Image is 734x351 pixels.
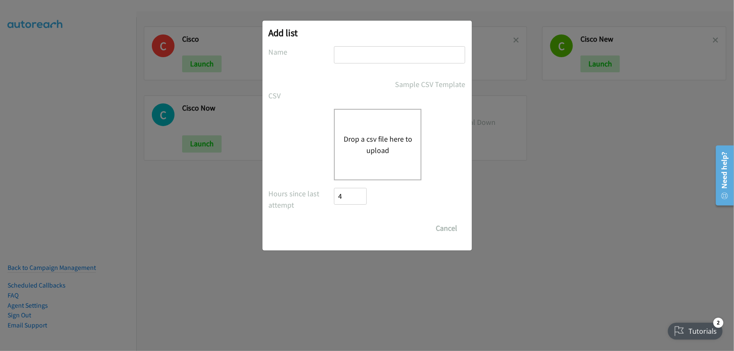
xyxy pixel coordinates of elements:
a: Sample CSV Template [395,79,466,90]
button: Cancel [428,220,466,237]
h2: Add list [269,27,466,39]
iframe: Checklist [663,314,728,345]
iframe: Resource Center [710,142,734,209]
label: Hours since last attempt [269,188,334,211]
label: CSV [269,90,334,101]
button: Drop a csv file here to upload [343,133,412,156]
label: Name [269,46,334,58]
